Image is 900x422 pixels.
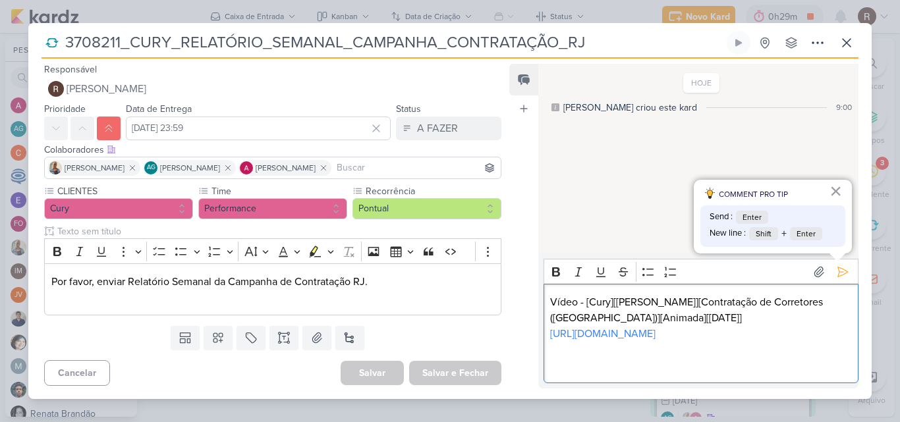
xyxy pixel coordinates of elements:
span: Enter [736,211,768,224]
button: A FAZER [396,117,501,140]
span: [PERSON_NAME] [65,162,125,174]
div: Editor editing area: main [44,263,501,315]
img: Rafael Dornelles [48,81,64,97]
span: New line : [710,227,746,240]
div: [PERSON_NAME] criou este kard [563,101,697,115]
div: Editor toolbar [44,238,501,264]
label: Data de Entrega [126,103,192,115]
label: Responsável [44,64,97,75]
img: Iara Santos [49,161,62,174]
span: Send : [710,211,733,224]
span: [PERSON_NAME] [160,162,220,174]
input: Select a date [126,117,391,140]
label: Recorrência [364,184,501,198]
button: [PERSON_NAME] [44,77,501,101]
input: Buscar [334,160,498,176]
button: Fechar [830,180,842,201]
div: Editor toolbar [544,259,858,284]
div: Aline Gimenez Graciano [144,161,157,174]
div: A FAZER [417,120,458,136]
input: Texto sem título [55,224,501,238]
button: Pontual [352,198,501,219]
span: [PERSON_NAME] [67,81,146,97]
label: Time [210,184,347,198]
button: Cancelar [44,360,110,386]
div: dicas para comentário [694,180,852,253]
div: Colaboradores [44,143,501,157]
button: Performance [198,198,347,219]
p: Vídeo - [Cury][[PERSON_NAME]][Contratação de Corretores ([GEOGRAPHIC_DATA])][Animada][[DATE]] [550,294,851,326]
p: Por favor, enviar Relatório Semanal da Campanha de Contratação RJ. [51,274,494,305]
label: Prioridade [44,103,86,115]
span: + [781,226,787,242]
label: CLIENTES [56,184,193,198]
button: Cury [44,198,193,219]
span: [PERSON_NAME] [256,162,316,174]
div: Ligar relógio [733,38,744,48]
label: Status [396,103,421,115]
div: 9:00 [836,101,852,113]
input: Kard Sem Título [61,31,724,55]
span: COMMENT PRO TIP [719,188,788,200]
a: [URL][DOMAIN_NAME] [550,327,656,340]
p: AG [147,165,155,171]
span: Shift [749,227,778,240]
img: Alessandra Gomes [240,161,253,174]
div: Editor editing area: main [544,284,858,383]
span: Enter [790,227,822,240]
